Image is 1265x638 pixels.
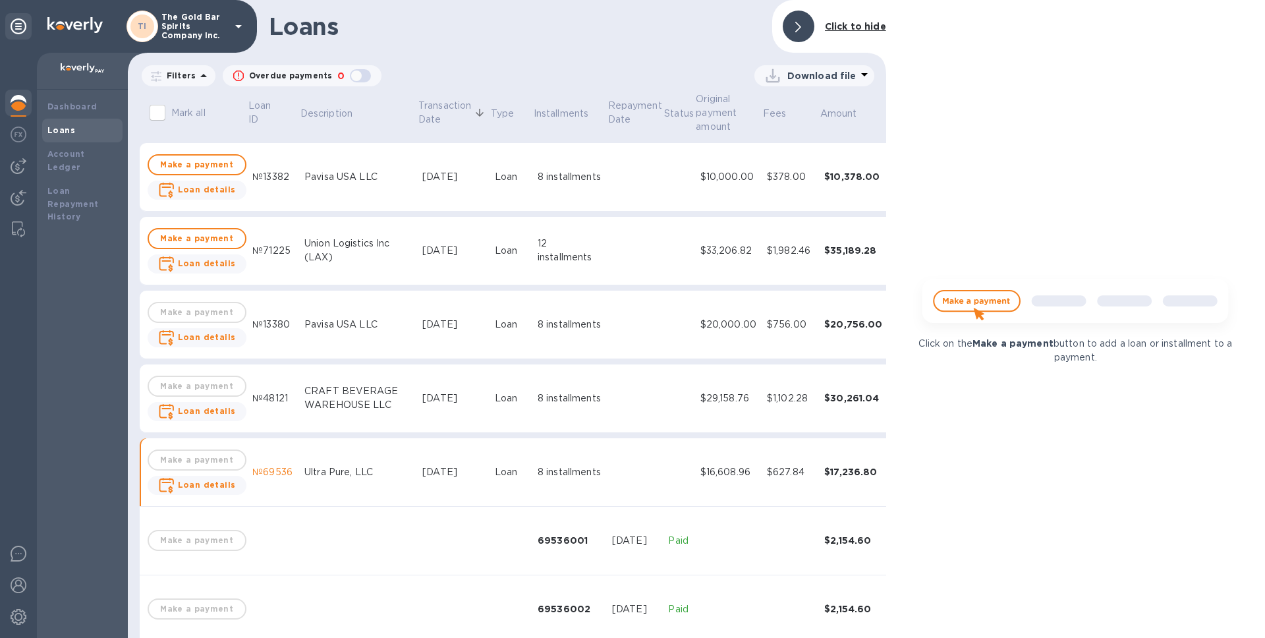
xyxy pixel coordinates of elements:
[422,465,484,479] div: [DATE]
[269,13,762,40] h1: Loans
[178,406,236,416] b: Loan details
[824,244,883,257] div: $35,189.28
[422,318,484,332] div: [DATE]
[304,170,412,184] div: Pavisa USA LLC
[47,149,85,172] b: Account Ledger
[252,244,294,258] div: №71225
[696,92,743,134] p: Original payment amount
[538,465,602,479] div: 8 installments
[538,170,602,184] div: 8 installments
[911,337,1239,364] p: Click on the button to add a loan or installment to a payment.
[178,185,236,194] b: Loan details
[495,318,527,332] div: Loan
[248,99,298,127] span: Loan ID
[767,465,814,479] div: $627.84
[178,480,236,490] b: Loan details
[337,69,345,83] p: 0
[11,127,26,142] img: Foreign exchange
[825,21,886,32] b: Click to hide
[159,231,235,246] span: Make a payment
[664,107,694,121] p: Status
[252,170,294,184] div: №13382
[47,125,75,135] b: Loans
[491,107,515,121] p: Type
[668,534,689,548] p: Paid
[148,154,246,175] button: Make a payment
[171,106,206,120] p: Mark all
[495,244,527,258] div: Loan
[148,254,246,274] button: Loan details
[161,70,196,81] p: Filters
[538,391,602,405] div: 8 installments
[418,99,471,127] p: Transaction Date
[223,65,381,86] button: Overdue payments0
[787,69,857,82] p: Download file
[495,391,527,405] div: Loan
[767,318,814,332] div: $756.00
[148,181,246,200] button: Loan details
[47,101,98,111] b: Dashboard
[178,332,236,342] b: Loan details
[538,602,602,616] div: 69536002
[700,391,756,405] div: $29,158.76
[5,13,32,40] div: Unpin categories
[47,186,99,222] b: Loan Repayment History
[767,391,814,405] div: $1,102.28
[700,244,756,258] div: $33,206.82
[304,237,412,264] div: Union Logistics Inc (LAX)
[148,476,246,495] button: Loan details
[767,170,814,184] div: $378.00
[824,602,883,616] div: $2,154.60
[696,92,760,134] span: Original payment amount
[824,170,883,183] div: $10,378.00
[700,465,756,479] div: $16,608.96
[422,391,484,405] div: [DATE]
[148,328,246,347] button: Loan details
[608,99,662,127] p: Repayment Date
[534,107,606,121] span: Installments
[304,465,412,479] div: Ultra Pure, LLC
[47,17,103,33] img: Logo
[148,228,246,249] button: Make a payment
[422,244,484,258] div: [DATE]
[300,107,352,121] p: Description
[612,602,658,616] div: [DATE]
[304,384,412,412] div: CRAFT BEVERAGE WAREHOUSE LLC
[700,170,756,184] div: $10,000.00
[491,107,532,121] span: Type
[612,534,658,548] div: [DATE]
[824,391,883,405] div: $30,261.04
[418,99,488,127] span: Transaction Date
[538,237,602,264] div: 12 installments
[820,107,857,121] p: Amount
[422,170,484,184] div: [DATE]
[763,107,787,121] p: Fees
[668,602,689,616] p: Paid
[824,465,883,478] div: $17,236.80
[159,157,235,173] span: Make a payment
[252,391,294,405] div: №48121
[972,338,1054,349] b: Make a payment
[161,13,227,40] p: The Gold Bar Spirits Company Inc.
[300,107,370,121] span: Description
[248,99,281,127] p: Loan ID
[820,107,874,121] span: Amount
[495,465,527,479] div: Loan
[824,318,883,331] div: $20,756.00
[538,318,602,332] div: 8 installments
[148,402,246,421] button: Loan details
[178,258,236,268] b: Loan details
[304,318,412,332] div: Pavisa USA LLC
[538,534,602,547] div: 69536001
[767,244,814,258] div: $1,982.46
[534,107,589,121] p: Installments
[252,318,294,332] div: №13380
[763,107,804,121] span: Fees
[138,21,147,31] b: TI
[824,534,883,547] div: $2,154.60
[249,70,332,82] p: Overdue payments
[700,318,756,332] div: $20,000.00
[495,170,527,184] div: Loan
